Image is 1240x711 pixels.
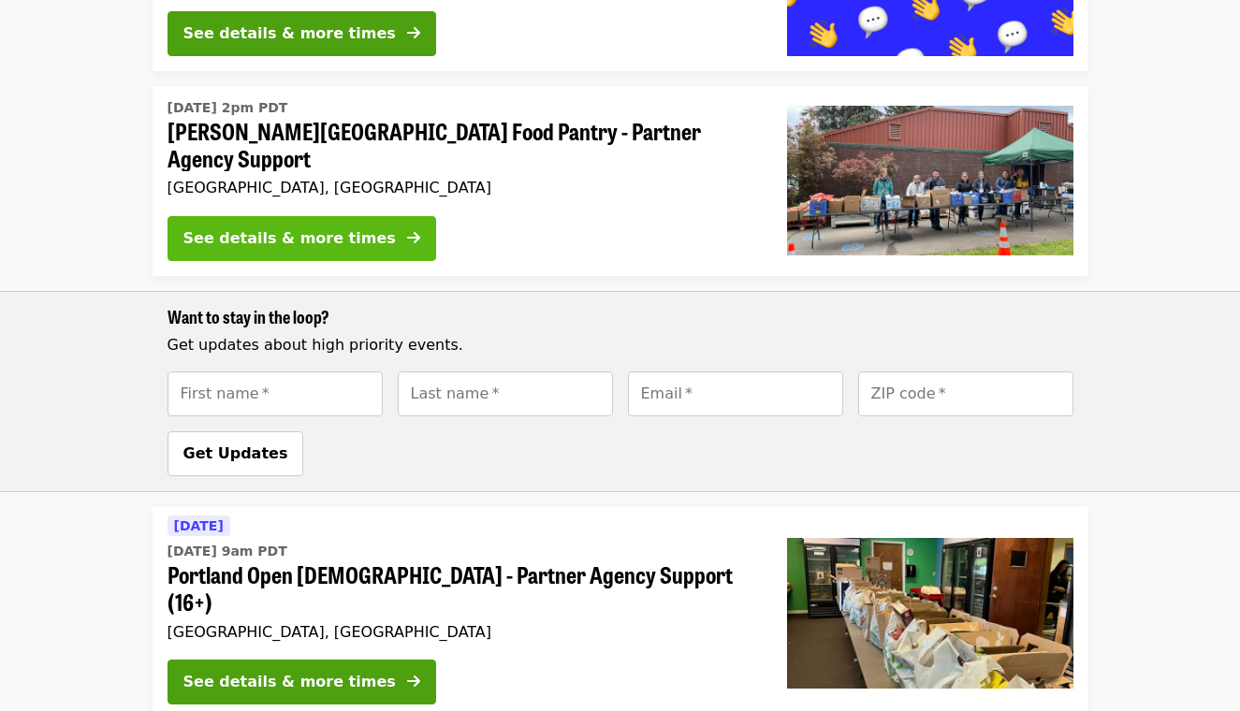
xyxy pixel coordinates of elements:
time: [DATE] 2pm PDT [168,98,288,118]
input: [object Object] [858,371,1073,416]
img: Kelly Elementary School Food Pantry - Partner Agency Support organized by Oregon Food Bank [787,106,1073,255]
input: [object Object] [168,371,383,416]
span: Get updates about high priority events. [168,336,463,354]
div: See details & more times [183,227,396,250]
span: Want to stay in the loop? [168,304,329,328]
img: Portland Open Bible - Partner Agency Support (16+) organized by Oregon Food Bank [787,538,1073,688]
time: [DATE] 9am PDT [168,542,287,561]
button: See details & more times [168,216,436,261]
i: arrow-right icon [407,673,420,690]
button: See details & more times [168,660,436,704]
div: [GEOGRAPHIC_DATA], [GEOGRAPHIC_DATA] [168,623,757,641]
input: [object Object] [628,371,843,416]
button: See details & more times [168,11,436,56]
span: Portland Open [DEMOGRAPHIC_DATA] - Partner Agency Support (16+) [168,561,757,616]
div: [GEOGRAPHIC_DATA], [GEOGRAPHIC_DATA] [168,179,757,196]
span: [DATE] [174,518,224,533]
a: See details for "Kelly Elementary School Food Pantry - Partner Agency Support" [153,86,1088,276]
div: See details & more times [183,22,396,45]
i: arrow-right icon [407,24,420,42]
div: See details & more times [183,671,396,693]
span: [PERSON_NAME][GEOGRAPHIC_DATA] Food Pantry - Partner Agency Support [168,118,757,172]
i: arrow-right icon [407,229,420,247]
span: Get Updates [183,444,288,462]
input: [object Object] [398,371,613,416]
button: Get Updates [168,431,304,476]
